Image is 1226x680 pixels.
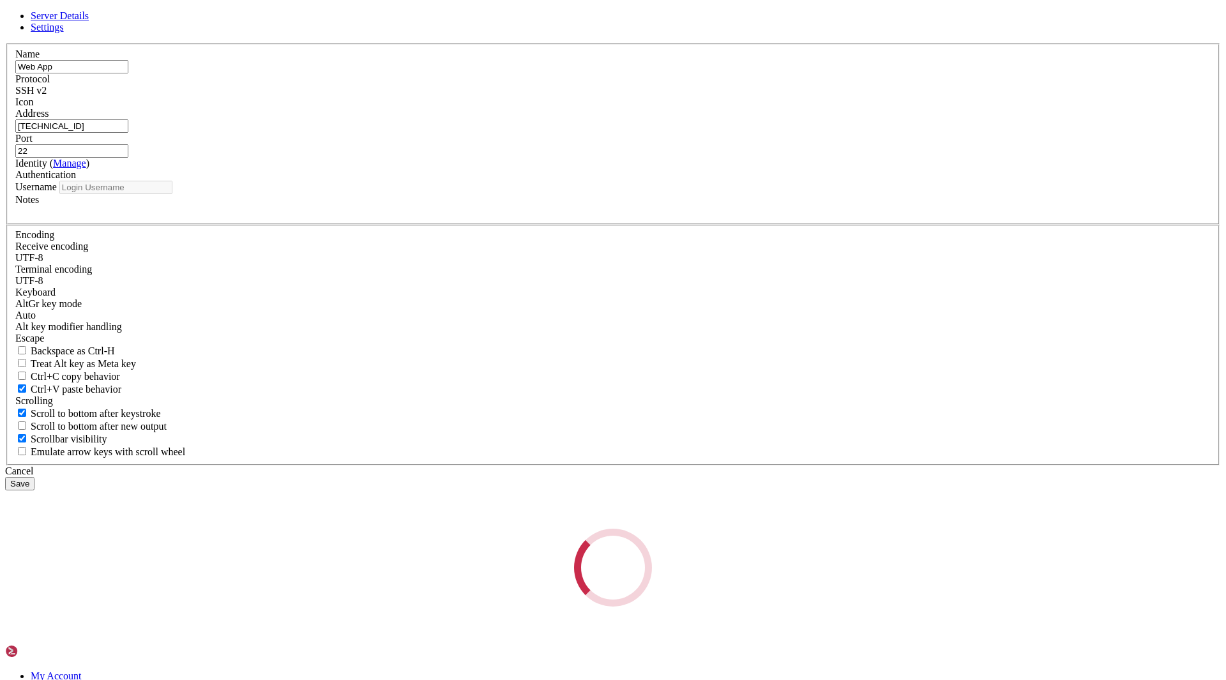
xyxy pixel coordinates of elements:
label: Icon [15,96,33,107]
label: Scrolling [15,395,53,406]
img: Shellngn [5,645,79,658]
label: Encoding [15,229,54,240]
label: Name [15,49,40,59]
div: Cancel [5,465,1221,477]
label: Set the expected encoding for data received from the host. If the encodings do not match, visual ... [15,241,88,252]
label: Identity [15,158,89,169]
span: Backspace as Ctrl-H [31,345,115,356]
div: Escape [15,333,1211,344]
input: Login Username [59,181,172,194]
span: SSH v2 [15,85,47,96]
label: Address [15,108,49,119]
div: UTF-8 [15,275,1211,287]
input: Backspace as Ctrl-H [18,346,26,354]
input: Server Name [15,60,128,73]
label: Protocol [15,73,50,84]
label: Keyboard [15,287,56,298]
input: Scroll to bottom after keystroke [18,409,26,417]
label: Authentication [15,169,76,180]
input: Scroll to bottom after new output [18,421,26,430]
input: Port Number [15,144,128,158]
label: Port [15,133,33,144]
label: Notes [15,194,39,205]
span: Scrollbar visibility [31,434,107,444]
input: Ctrl+V paste behavior [18,384,26,393]
label: Whether the Alt key acts as a Meta key or as a distinct Alt key. [15,358,136,369]
a: Settings [31,22,64,33]
div: SSH v2 [15,85,1211,96]
input: Emulate arrow keys with scroll wheel [18,447,26,455]
label: Username [15,181,57,192]
span: Emulate arrow keys with scroll wheel [31,446,185,457]
input: Scrollbar visibility [18,434,26,442]
a: Server Details [31,10,89,21]
div: Auto [15,310,1211,321]
button: Save [5,477,34,490]
label: Ctrl+V pastes if true, sends ^V to host if false. Ctrl+Shift+V sends ^V to host if true, pastes i... [15,384,121,395]
span: Ctrl+V paste behavior [31,384,121,395]
label: When using the alternative screen buffer, and DECCKM (Application Cursor Keys) is active, mouse w... [15,446,185,457]
span: Ctrl+C copy behavior [31,371,120,382]
label: Whether to scroll to the bottom on any keystroke. [15,408,161,419]
label: Ctrl-C copies if true, send ^C to host if false. Ctrl-Shift-C sends ^C to host if true, copies if... [15,371,120,382]
span: Escape [15,333,44,344]
a: Manage [53,158,86,169]
div: UTF-8 [15,252,1211,264]
span: Scroll to bottom after new output [31,421,167,432]
span: Auto [15,310,36,321]
span: UTF-8 [15,275,43,286]
span: Treat Alt key as Meta key [31,358,136,369]
label: Set the expected encoding for data received from the host. If the encodings do not match, visual ... [15,298,82,309]
input: Ctrl+C copy behavior [18,372,26,380]
input: Treat Alt key as Meta key [18,359,26,367]
label: Scroll to bottom after new output. [15,421,167,432]
label: Controls how the Alt key is handled. Escape: Send an ESC prefix. 8-Bit: Add 128 to the typed char... [15,321,122,332]
label: The default terminal encoding. ISO-2022 enables character map translations (like graphics maps). ... [15,264,92,275]
div: Loading... [568,522,659,614]
label: If true, the backspace should send BS ('\x08', aka ^H). Otherwise the backspace key should send '... [15,345,115,356]
span: ( ) [50,158,89,169]
span: Scroll to bottom after keystroke [31,408,161,419]
input: Host Name or IP [15,119,128,133]
label: The vertical scrollbar mode. [15,434,107,444]
span: UTF-8 [15,252,43,263]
